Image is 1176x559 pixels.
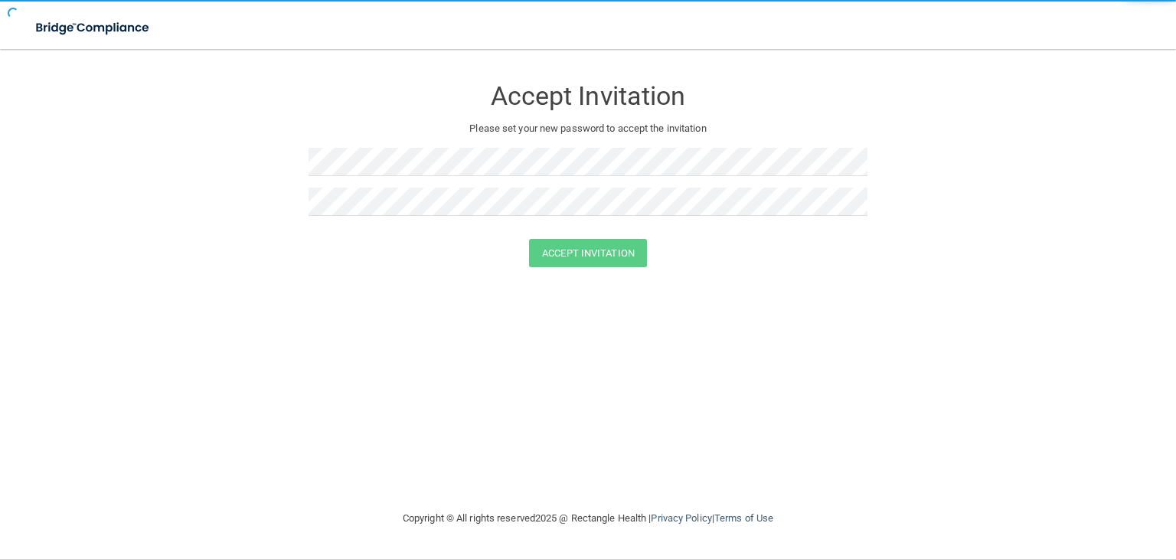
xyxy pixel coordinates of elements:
[309,82,867,110] h3: Accept Invitation
[651,512,711,524] a: Privacy Policy
[529,239,647,267] button: Accept Invitation
[309,494,867,543] div: Copyright © All rights reserved 2025 @ Rectangle Health | |
[23,12,164,44] img: bridge_compliance_login_screen.278c3ca4.svg
[320,119,856,138] p: Please set your new password to accept the invitation
[714,512,773,524] a: Terms of Use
